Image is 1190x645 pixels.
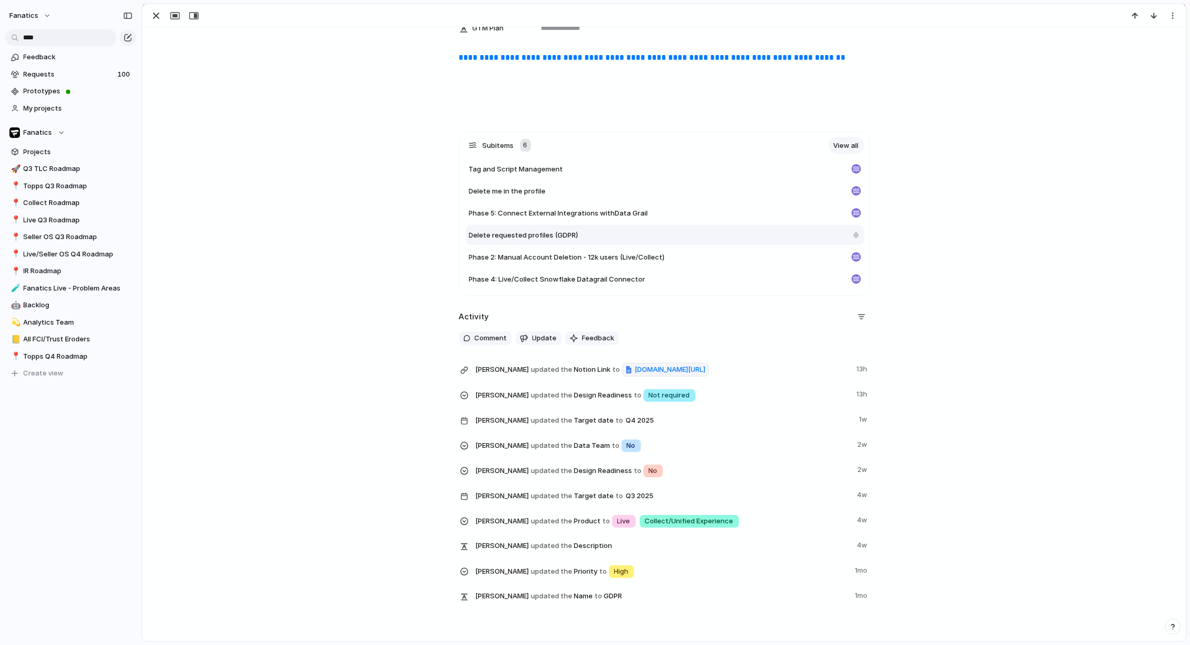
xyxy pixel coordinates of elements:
[531,516,572,526] span: updated the
[857,387,870,400] span: 13h
[9,351,20,362] button: 📍
[5,67,136,82] a: Requests100
[858,437,870,450] span: 2w
[9,10,38,21] span: fanatics
[5,101,136,116] a: My projects
[476,538,851,553] span: Description
[531,364,572,375] span: updated the
[627,440,636,451] span: No
[5,331,136,347] div: 📒All FCI/Trust Eroders
[24,69,114,80] span: Requests
[24,215,133,225] span: Live Q3 Roadmap
[11,316,18,328] div: 💫
[582,333,615,343] span: Feedback
[5,246,136,262] div: 📍Live/Seller OS Q4 Roadmap
[5,178,136,194] a: 📍Topps Q3 Roadmap
[476,364,529,375] span: [PERSON_NAME]
[5,144,136,160] a: Projects
[531,566,572,577] span: updated the
[24,103,133,114] span: My projects
[634,466,641,476] span: to
[531,390,572,401] span: updated the
[649,390,690,401] span: Not required
[635,364,706,375] span: [DOMAIN_NAME][URL]
[5,229,136,245] a: 📍Seller OS Q3 Roadmap
[855,588,870,601] span: 1mo
[5,349,136,364] div: 📍Topps Q4 Roadmap
[531,591,572,601] span: updated the
[11,350,18,362] div: 📍
[475,333,507,343] span: Comment
[9,249,20,260] button: 📍
[5,83,136,99] a: Prototypes
[469,274,646,285] span: Phase 4: Live/Collect Snowflake Datagrail Connector
[9,198,20,208] button: 📍
[11,282,18,294] div: 🧪
[11,248,18,260] div: 📍
[473,23,504,34] span: GTM Plan
[476,491,529,501] span: [PERSON_NAME]
[476,513,851,529] span: Product
[476,463,851,478] span: Design Readiness
[645,516,734,526] span: Collect/Unified Experience
[24,266,133,276] span: IR Roadmap
[476,412,853,428] span: Target date
[476,437,851,453] span: Data Team
[469,164,563,175] span: Tag and Script Management
[11,163,18,175] div: 🚀
[476,563,849,579] span: Priority
[24,334,133,345] span: All FCI/Trust Eroders
[476,440,529,451] span: [PERSON_NAME]
[9,266,20,276] button: 📍
[476,390,529,401] span: [PERSON_NAME]
[855,563,870,576] span: 1mo
[24,147,133,157] span: Projects
[476,466,529,476] span: [PERSON_NAME]
[634,390,641,401] span: to
[24,164,133,174] span: Q3 TLC Roadmap
[531,541,572,551] span: updated the
[476,591,529,601] span: [PERSON_NAME]
[9,300,20,310] button: 🤖
[857,538,870,551] span: 4w
[622,363,709,377] a: [DOMAIN_NAME][URL]
[616,415,623,426] span: to
[5,161,136,177] a: 🚀Q3 TLC Roadmap
[531,440,572,451] span: updated the
[469,208,648,219] span: Phase 5: Connect External Integrations withData Grail
[565,331,619,345] button: Feedback
[476,541,529,551] span: [PERSON_NAME]
[24,300,133,310] span: Backlog
[858,463,870,475] span: 2w
[9,232,20,242] button: 📍
[531,415,572,426] span: updated the
[11,299,18,311] div: 🤖
[612,440,619,451] span: to
[5,195,136,211] a: 📍Collect Roadmap
[469,252,665,263] span: Phase 2: Manual Account Deletion - 12k users (Live/Collect)
[11,197,18,209] div: 📍
[5,297,136,313] div: 🤖Backlog
[9,283,20,294] button: 🧪
[117,69,132,80] span: 100
[649,466,658,476] span: No
[5,281,136,296] a: 🧪Fanatics Live - Problem Areas
[5,7,57,24] button: fanatics
[11,231,18,243] div: 📍
[469,230,578,241] span: Delete requested profiles (GDPR)
[459,331,511,345] button: Comment
[11,265,18,277] div: 📍
[459,311,489,323] h2: Activity
[599,566,607,577] span: to
[5,315,136,330] div: 💫Analytics Team
[5,212,136,228] a: 📍Live Q3 Roadmap
[24,351,133,362] span: Topps Q4 Roadmap
[5,125,136,141] button: Fanatics
[5,263,136,279] a: 📍IR Roadmap
[24,86,133,96] span: Prototypes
